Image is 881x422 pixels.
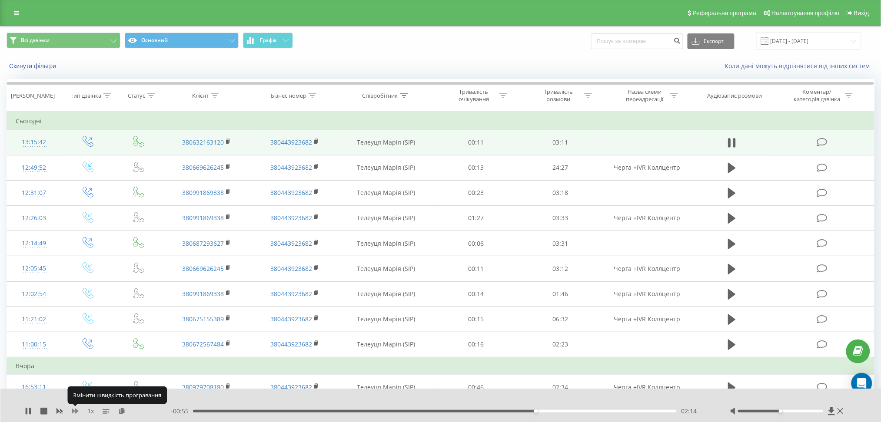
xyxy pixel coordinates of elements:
div: Тривалість очікування [451,88,497,103]
a: 380669626245 [182,264,224,273]
td: Телеуця Марія (SIP) [339,180,433,205]
td: 00:14 [434,281,519,307]
a: 380443923682 [270,315,312,323]
td: Черга +IVR Коллцентр [603,307,691,332]
td: 00:11 [434,256,519,281]
td: 03:31 [518,231,603,256]
button: Основний [125,33,239,48]
a: 380672567484 [182,340,224,348]
a: Коли дані можуть відрізнятися вiд інших систем [725,62,874,70]
div: Співробітник [362,92,398,99]
span: Вихід [854,10,869,16]
td: Телеуця Марія (SIP) [339,281,433,307]
td: 03:18 [518,180,603,205]
div: 12:26:03 [16,210,52,227]
td: Черга +IVR Коллцентр [603,256,691,281]
td: 02:34 [518,375,603,400]
button: Графік [243,33,293,48]
div: 11:21:02 [16,311,52,328]
td: 00:16 [434,332,519,357]
td: 01:27 [434,205,519,231]
a: 380443923682 [270,383,312,391]
div: 12:31:07 [16,185,52,201]
a: 380979708180 [182,383,224,391]
td: Черга +IVR Коллцентр [603,155,691,180]
a: 380991869338 [182,290,224,298]
div: 12:05:45 [16,260,52,277]
div: 11:00:15 [16,336,52,353]
div: 13:15:42 [16,134,52,151]
span: - 00:55 [171,407,193,415]
button: Скинути фільтри [7,62,60,70]
a: 380443923682 [270,214,312,222]
td: Черга +IVR Коллцентр [603,205,691,231]
a: 380443923682 [270,239,312,247]
td: Телеуця Марія (SIP) [339,307,433,332]
td: Телеуця Марія (SIP) [339,155,433,180]
td: 00:11 [434,130,519,155]
td: Черга +IVR Коллцентр [603,281,691,307]
td: Телеуця Марія (SIP) [339,231,433,256]
button: Експорт [688,33,735,49]
a: 380443923682 [270,138,312,146]
td: Вчора [7,357,874,375]
div: Accessibility label [779,409,783,413]
div: 12:14:49 [16,235,52,252]
td: 06:32 [518,307,603,332]
td: 03:12 [518,256,603,281]
td: Телеуця Марія (SIP) [339,205,433,231]
td: Телеуця Марія (SIP) [339,130,433,155]
div: 12:49:52 [16,159,52,176]
div: Тривалість розмови [535,88,582,103]
a: 380443923682 [270,340,312,348]
a: 380443923682 [270,290,312,298]
div: Статус [128,92,145,99]
td: 00:13 [434,155,519,180]
td: Телеуця Марія (SIP) [339,256,433,281]
span: Реферальна програма [693,10,757,16]
div: Open Intercom Messenger [851,373,872,394]
a: 380675155389 [182,315,224,323]
span: Графік [260,37,277,43]
td: 03:11 [518,130,603,155]
td: Телеуця Марія (SIP) [339,375,433,400]
a: 380669626245 [182,163,224,171]
td: 01:46 [518,281,603,307]
div: Коментар/категорія дзвінка [792,88,843,103]
td: 00:06 [434,231,519,256]
span: 1 x [87,407,94,415]
div: Accessibility label [534,409,538,413]
td: 24:27 [518,155,603,180]
span: 02:14 [681,407,697,415]
div: Змінити швидкість програвання [67,386,167,404]
td: 03:33 [518,205,603,231]
a: 380991869338 [182,214,224,222]
td: 00:15 [434,307,519,332]
a: 380443923682 [270,163,312,171]
input: Пошук за номером [591,33,683,49]
div: Клієнт [192,92,209,99]
span: Всі дзвінки [21,37,50,44]
div: 12:02:54 [16,286,52,303]
td: 02:23 [518,332,603,357]
div: Тип дзвінка [70,92,101,99]
div: Назва схеми переадресації [622,88,668,103]
a: 380632163120 [182,138,224,146]
a: 380443923682 [270,188,312,197]
div: 16:53:11 [16,379,52,396]
span: Налаштування профілю [771,10,839,16]
td: Телеуця Марія (SIP) [339,332,433,357]
a: 380443923682 [270,264,312,273]
div: [PERSON_NAME] [11,92,55,99]
td: Сьогодні [7,112,874,130]
td: 00:46 [434,375,519,400]
td: Черга +IVR Коллцентр [603,375,691,400]
div: Аудіозапис розмови [707,92,762,99]
button: Всі дзвінки [7,33,120,48]
div: Бізнес номер [271,92,306,99]
a: 380687293627 [182,239,224,247]
a: 380991869338 [182,188,224,197]
td: 00:23 [434,180,519,205]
